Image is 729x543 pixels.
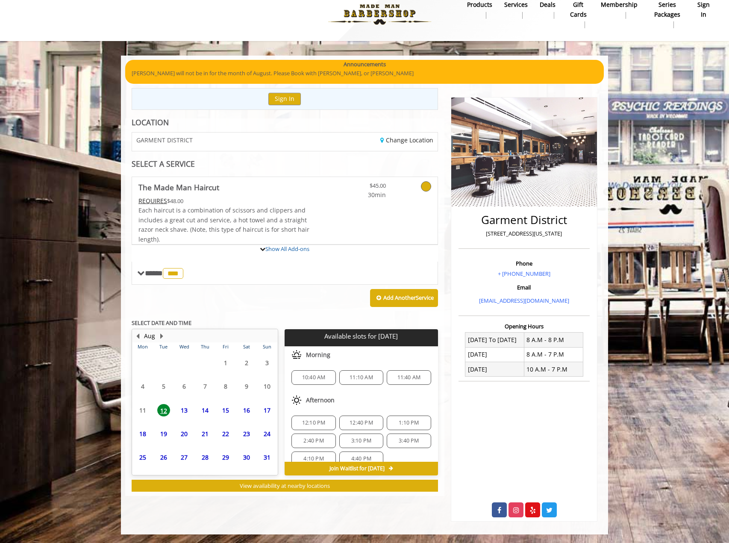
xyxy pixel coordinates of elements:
[194,398,215,422] td: Select day14
[132,319,191,327] b: SELECT DATE AND TIME
[291,452,335,466] div: 4:10 PM
[288,333,434,340] p: Available slots for [DATE]
[387,434,431,448] div: 3:40 PM
[132,342,153,351] th: Mon
[339,452,383,466] div: 4:40 PM
[240,428,253,440] span: 23
[291,350,302,360] img: morning slots
[144,331,155,341] button: Aug
[261,451,273,463] span: 31
[329,465,385,472] span: Join Waitlist for [DATE]
[461,229,588,238] p: [STREET_ADDRESS][US_STATE]
[174,342,194,351] th: Wed
[136,428,149,440] span: 18
[215,446,236,469] td: Select day29
[178,428,191,440] span: 20
[199,404,212,416] span: 14
[370,289,438,307] button: Add AnotherService
[240,482,330,490] span: View availability at nearby locations
[335,177,386,200] a: $45.00
[153,422,173,446] td: Select day19
[219,404,232,416] span: 15
[178,404,191,416] span: 13
[132,422,153,446] td: Select day18
[339,434,383,448] div: 3:10 PM
[479,297,569,304] a: [EMAIL_ADDRESS][DOMAIN_NAME]
[236,422,256,446] td: Select day23
[387,370,431,385] div: 11:40 AM
[138,197,167,205] span: This service needs some Advance to be paid before we block your appointment
[302,419,326,426] span: 12:10 PM
[132,69,597,78] p: [PERSON_NAME] will not be in for the month of August. Please Book with [PERSON_NAME], or [PERSON_...
[257,422,278,446] td: Select day24
[138,206,309,243] span: Each haircut is a combination of scissors and clippers and includes a great cut and service, a ho...
[498,270,550,277] a: + [PHONE_NUMBER]
[132,244,438,245] div: The Made Man Haircut Add-onS
[351,455,371,462] span: 4:40 PM
[524,333,583,347] td: 8 A.M - 8 P.M
[132,117,169,127] b: LOCATION
[194,422,215,446] td: Select day21
[134,331,141,341] button: Previous Month
[153,446,173,469] td: Select day26
[257,446,278,469] td: Select day31
[306,397,335,404] span: Afternoon
[459,323,590,329] h3: Opening Hours
[265,245,309,253] a: Show All Add-ons
[194,342,215,351] th: Thu
[465,333,524,347] td: [DATE] To [DATE]
[157,428,170,440] span: 19
[261,428,273,440] span: 24
[397,374,421,381] span: 11:40 AM
[303,437,323,444] span: 2:40 PM
[236,446,256,469] td: Select day30
[257,398,278,422] td: Select day17
[291,434,335,448] div: 2:40 PM
[174,398,194,422] td: Select day13
[350,374,373,381] span: 11:10 AM
[153,342,173,351] th: Tue
[399,419,419,426] span: 1:10 PM
[136,451,149,463] span: 25
[158,331,165,341] button: Next Month
[335,190,386,200] span: 30min
[257,342,278,351] th: Sun
[524,362,583,377] td: 10 A.M - 7 P.M
[261,404,273,416] span: 17
[461,260,588,266] h3: Phone
[351,437,371,444] span: 3:10 PM
[399,437,419,444] span: 3:40 PM
[138,181,219,193] b: The Made Man Haircut
[268,93,301,105] button: Sign In
[461,284,588,290] h3: Email
[132,480,438,492] button: View availability at nearby locations
[236,342,256,351] th: Sat
[215,422,236,446] td: Select day22
[138,196,310,206] div: $48.00
[380,136,433,144] a: Change Location
[153,398,173,422] td: Select day12
[157,451,170,463] span: 26
[219,428,232,440] span: 22
[339,416,383,430] div: 12:40 PM
[524,347,583,362] td: 8 A.M - 7 P.M
[174,446,194,469] td: Select day27
[199,451,212,463] span: 28
[302,374,326,381] span: 10:40 AM
[219,451,232,463] span: 29
[303,455,323,462] span: 4:10 PM
[291,416,335,430] div: 12:10 PM
[199,428,212,440] span: 21
[461,214,588,226] h2: Garment District
[387,416,431,430] div: 1:10 PM
[350,419,373,426] span: 12:40 PM
[215,398,236,422] td: Select day15
[132,160,438,168] div: SELECT A SERVICE
[383,294,434,301] b: Add Another Service
[306,351,330,358] span: Morning
[194,446,215,469] td: Select day28
[240,451,253,463] span: 30
[291,395,302,405] img: afternoon slots
[174,422,194,446] td: Select day20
